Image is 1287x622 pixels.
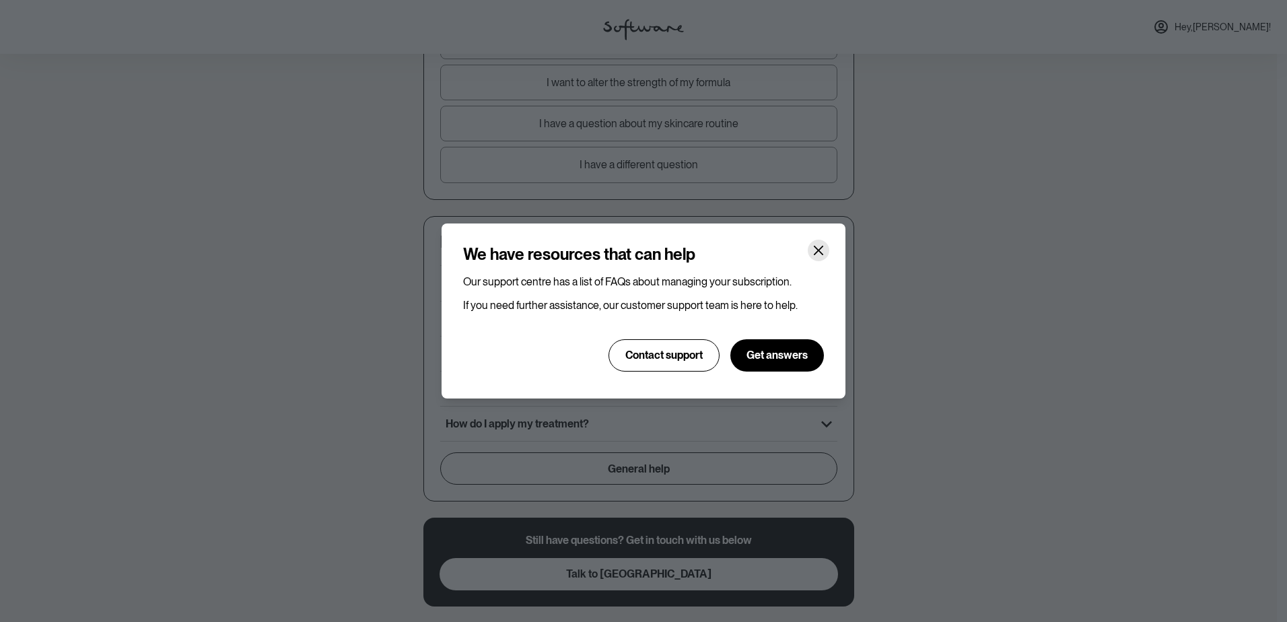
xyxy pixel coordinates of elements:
p: Our support centre has a list of FAQs about managing your subscription. [463,275,824,288]
span: Get answers [746,349,808,361]
button: Contact support [608,339,720,372]
p: If you need further assistance, our customer support team is here to help. [463,299,824,312]
h4: We have resources that can help [463,245,695,265]
button: Get answers [730,339,824,372]
button: Close [808,240,829,261]
span: Contact support [625,349,703,361]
